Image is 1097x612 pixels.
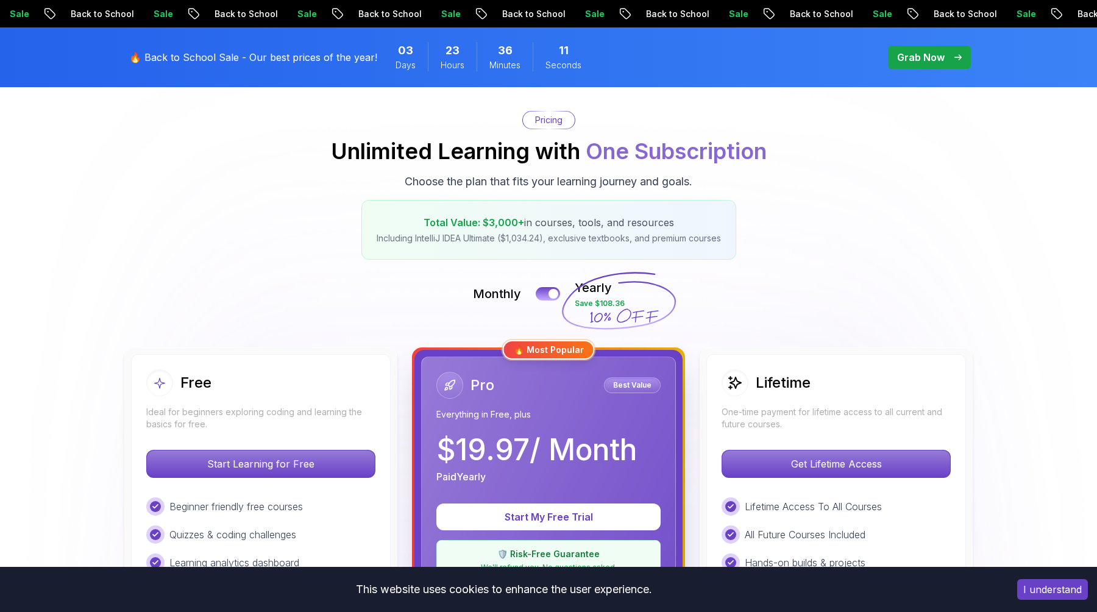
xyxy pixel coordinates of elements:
p: Back to School [636,8,719,20]
p: Back to School [204,8,287,20]
span: 3 Days [398,42,413,59]
p: Sale [719,8,758,20]
a: Get Lifetime Access [722,458,951,470]
button: Start My Free Trial [436,503,661,530]
p: Back to School [348,8,431,20]
h2: Free [180,373,211,393]
p: One-time payment for lifetime access to all current and future courses. [722,406,951,430]
p: We'll refund you. No questions asked. [444,563,653,572]
p: Paid Yearly [436,469,486,484]
p: Choose the plan that fits your learning journey and goals. [405,173,692,190]
h2: Lifetime [756,373,811,393]
p: $ 19.97 / Month [436,435,637,464]
p: Back to School [492,8,575,20]
span: Hours [441,59,464,71]
p: Sale [143,8,182,20]
p: Including IntelliJ IDEA Ultimate ($1,034.24), exclusive textbooks, and premium courses [377,232,721,244]
span: Days [396,59,416,71]
div: This website uses cookies to enhance the user experience. [9,576,999,603]
p: Best Value [606,379,659,391]
button: Start Learning for Free [146,450,375,478]
span: 23 Hours [446,42,460,59]
p: Grab Now [897,50,945,65]
span: Minutes [489,59,520,71]
span: Total Value: $3,000+ [424,216,524,229]
p: Back to School [923,8,1006,20]
button: Get Lifetime Access [722,450,951,478]
p: in courses, tools, and resources [377,215,721,230]
p: Sale [287,8,326,20]
p: 🔥 Back to School Sale - Our best prices of the year! [129,50,377,65]
p: Start My Free Trial [451,510,646,524]
p: Back to School [60,8,143,20]
span: 36 Minutes [498,42,513,59]
p: All Future Courses Included [745,527,865,542]
a: Start Learning for Free [146,458,375,470]
p: 🛡️ Risk-Free Guarantee [444,548,653,560]
p: Back to School [779,8,862,20]
span: One Subscription [586,138,767,165]
p: Start Learning for Free [147,450,375,477]
p: Everything in Free, plus [436,408,661,421]
span: Seconds [545,59,581,71]
a: Start My Free Trial [436,511,661,523]
p: Sale [1006,8,1045,20]
p: Hands-on builds & projects [745,555,865,570]
button: Accept cookies [1017,579,1088,600]
p: Sale [431,8,470,20]
p: Lifetime Access To All Courses [745,499,882,514]
p: Monthly [473,285,521,302]
h2: Unlimited Learning with [331,139,767,163]
span: 11 Seconds [559,42,569,59]
p: Sale [575,8,614,20]
p: Sale [862,8,901,20]
p: Beginner friendly free courses [169,499,303,514]
p: Quizzes & coding challenges [169,527,296,542]
p: Ideal for beginners exploring coding and learning the basics for free. [146,406,375,430]
p: Get Lifetime Access [722,450,950,477]
p: Pricing [535,114,563,126]
p: Learning analytics dashboard [169,555,299,570]
h2: Pro [470,375,494,395]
